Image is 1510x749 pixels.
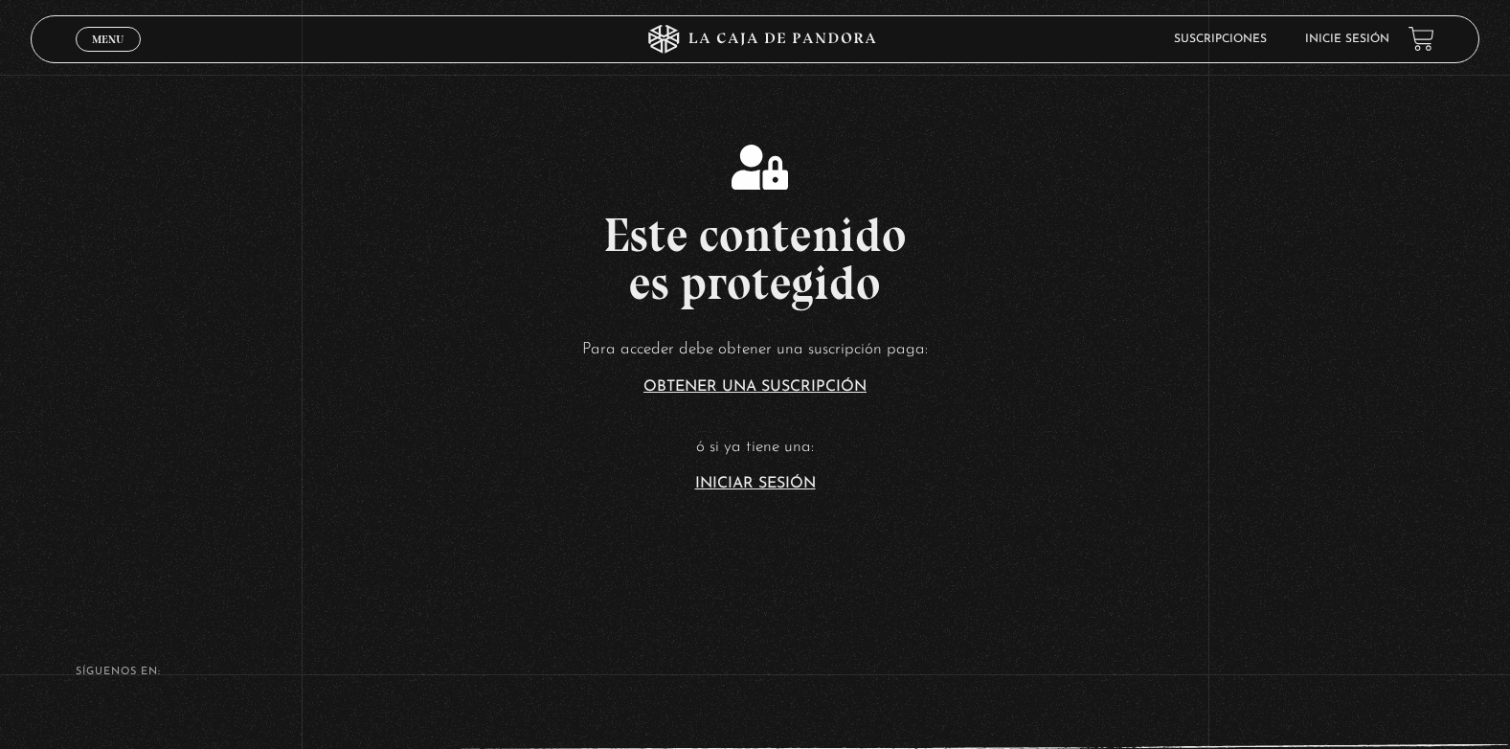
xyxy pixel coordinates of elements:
h4: SÍguenos en: [76,667,1434,677]
a: Iniciar Sesión [695,476,816,491]
a: Inicie sesión [1305,34,1389,45]
a: View your shopping cart [1409,26,1434,52]
a: Obtener una suscripción [643,379,867,395]
span: Cerrar [86,49,131,62]
span: Menu [92,34,124,45]
a: Suscripciones [1174,34,1267,45]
